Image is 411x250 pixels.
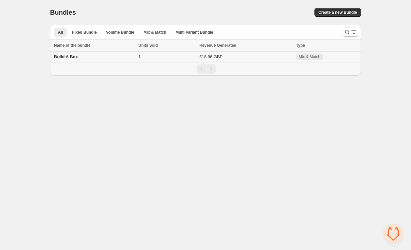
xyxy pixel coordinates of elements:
[199,42,243,49] button: Revenue Generated
[50,62,361,75] nav: Pagination
[199,54,223,59] span: £18.96 GBP
[58,30,63,35] span: All
[143,30,166,35] span: Mix & Match
[138,42,158,49] span: Units Sold
[54,42,134,49] div: Name of the bundle
[72,30,97,35] span: Fixed Bundle
[54,54,78,59] span: Build A Box
[175,30,213,35] span: Multi Variant Bundle
[199,42,236,49] span: Revenue Generated
[343,27,358,37] button: Search and filter results
[314,8,361,17] button: Create a new Bundle
[138,42,164,49] button: Units Sold
[299,54,320,59] span: Mix & Match
[296,42,357,49] div: Type
[318,10,357,15] span: Create a new Bundle
[384,224,403,243] div: Open chat
[106,30,134,35] span: Volume Bundle
[50,8,76,16] h1: Bundles
[138,54,141,59] span: 1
